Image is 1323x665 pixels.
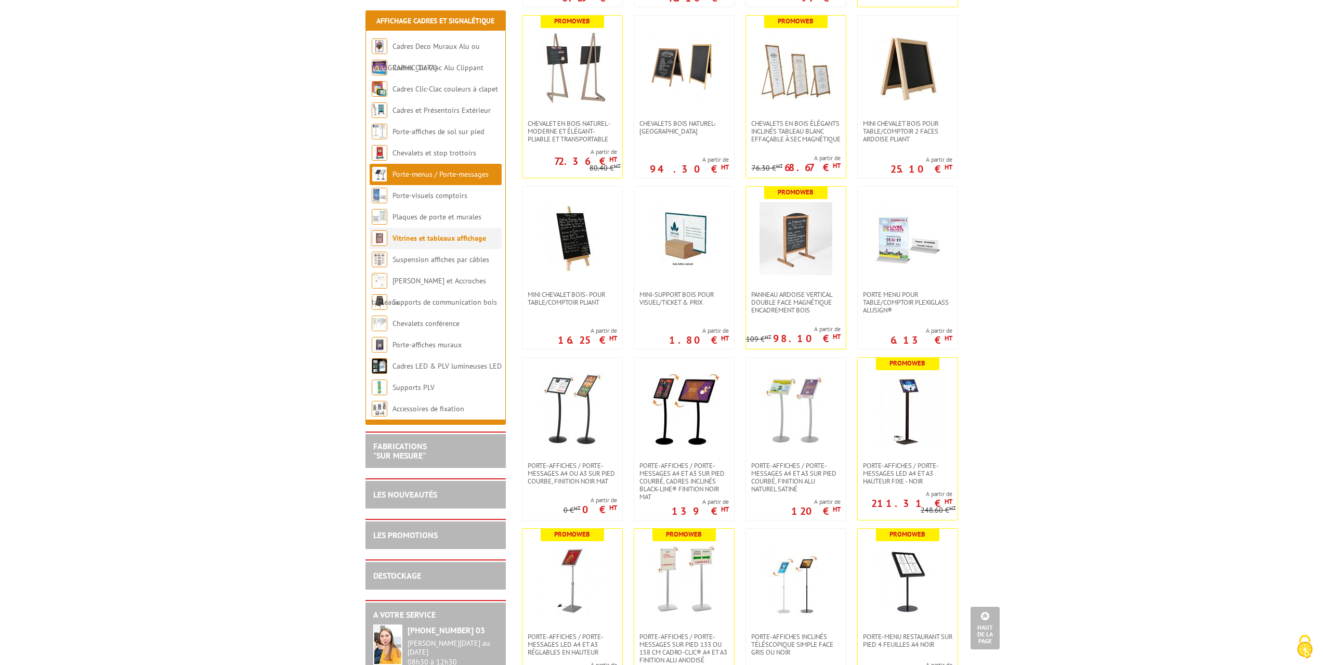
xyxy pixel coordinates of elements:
p: 16.25 € [558,337,617,343]
img: Accessoires de fixation [372,401,387,416]
a: DESTOCKAGE [373,570,421,581]
a: Chevalets conférence [392,319,460,328]
button: Cookies (fenêtre modale) [1287,630,1323,665]
sup: HT [765,333,771,341]
a: Porte-affiches / Porte-messages LED A4 et A3 réglables en hauteur [522,633,622,656]
a: Accessoires de fixation [392,404,464,413]
a: Cadres Clic-Clac couleurs à clapet [392,84,498,94]
sup: HT [945,497,952,506]
a: Mini Chevalet bois pour Table/comptoir 2 faces Ardoise Pliant [858,120,958,143]
img: Cadres LED & PLV lumineuses LED [372,358,387,374]
a: Porte-menus / Porte-messages [392,169,489,179]
p: 109 € [746,335,771,343]
span: Porte-affiches / Porte-messages A4 et A3 sur pied courbé, cadres inclinés Black-Line® finition no... [639,462,729,501]
a: FABRICATIONS"Sur Mesure" [373,441,427,461]
sup: HT [609,503,617,512]
p: 76.30 € [752,164,783,172]
a: LES NOUVEAUTÉS [373,489,437,500]
a: Porte Menu pour table/comptoir Plexiglass AluSign® [858,291,958,314]
span: Porte-Menu Restaurant sur Pied 4 feuilles A4 Noir [863,633,952,648]
a: Affichage Cadres et Signalétique [376,16,494,25]
sup: HT [833,332,841,341]
span: A partir de [522,148,617,156]
a: Chevalets en bois élégants inclinés tableau blanc effaçable à sec magnétique [746,120,846,143]
img: Porte-affiches inclinés téléscopique simple face gris ou noir [759,544,832,617]
p: 98.10 € [773,335,841,342]
img: widget-service.jpg [373,624,402,665]
p: 0 € [582,506,617,513]
div: [PERSON_NAME][DATE] au [DATE] [408,639,498,657]
img: Supports PLV [372,380,387,395]
b: Promoweb [554,530,590,539]
span: A partir de [650,155,729,164]
img: Plaques de porte et murales [372,209,387,225]
img: Porte-affiches muraux [372,337,387,353]
p: 211.31 € [871,500,952,506]
a: Cadres Deco Muraux Alu ou [GEOGRAPHIC_DATA] [372,42,480,72]
span: Porte-affiches / Porte-messages sur pied 133 ou 158 cm Cadro-Clic® A4 et A3 finition alu anodisé [639,633,729,664]
img: Mini Chevalet Bois- pour table/comptoir pliant [536,202,609,275]
span: Porte Menu pour table/comptoir Plexiglass AluSign® [863,291,952,314]
a: Panneau Ardoise Vertical double face Magnétique encadrement Bois [746,291,846,314]
a: Porte-Menu Restaurant sur Pied 4 feuilles A4 Noir [858,633,958,648]
p: 80.40 € [590,164,621,172]
img: Cadres Clic-Clac couleurs à clapet [372,81,387,97]
img: Porte-affiches de sol sur pied [372,124,387,139]
sup: HT [574,504,581,512]
span: Mini Chevalet bois pour Table/comptoir 2 faces Ardoise Pliant [863,120,952,143]
span: Chevalets en bois élégants inclinés tableau blanc effaçable à sec magnétique [751,120,841,143]
a: Porte-affiches muraux [392,340,462,349]
a: Porte-affiches / Porte-messages A4 et A3 sur pied courbé, finition alu naturel satiné [746,462,846,493]
a: Porte-affiches inclinés téléscopique simple face gris ou noir [746,633,846,656]
img: Porte-menus / Porte-messages [372,166,387,182]
sup: HT [609,155,617,164]
sup: HT [609,334,617,343]
span: Porte-affiches / Porte-messages LED A4 et A3 hauteur fixe - Noir [863,462,952,485]
img: Suspension affiches par câbles [372,252,387,267]
span: A partir de [752,154,841,162]
p: 120 € [791,508,841,514]
span: Chevalet en bois naturel -moderne et élégant- Pliable et transportable [528,120,617,143]
sup: HT [614,162,621,169]
img: Chevalets conférence [372,316,387,331]
img: Chevalets en bois élégants inclinés tableau blanc effaçable à sec magnétique [759,31,832,104]
img: Porte-visuels comptoirs [372,188,387,203]
a: Cadres et Présentoirs Extérieur [392,106,491,115]
p: 6.13 € [890,337,952,343]
img: Porte Menu pour table/comptoir Plexiglass AluSign® [871,202,944,275]
a: Haut de la page [971,607,1000,649]
sup: HT [945,334,952,343]
a: [PERSON_NAME] et Accroches tableaux [372,276,486,307]
img: Chevalets et stop trottoirs [372,145,387,161]
span: A partir de [890,327,952,335]
img: Vitrines et tableaux affichage [372,230,387,246]
a: Porte-affiches / Porte-messages sur pied 133 ou 158 cm Cadro-Clic® A4 et A3 finition alu anodisé [634,633,734,664]
img: Porte-affiches / Porte-messages A4 et A3 sur pied courbé, cadres inclinés Black-Line® finition no... [648,373,721,446]
a: Supports PLV [392,383,435,392]
p: 68.67 € [784,164,841,171]
span: A partir de [564,496,617,504]
p: 72.36 € [554,158,617,164]
span: Porte-affiches / Porte-messages A4 et A3 sur pied courbé, finition alu naturel satiné [751,462,841,493]
sup: HT [949,504,956,512]
img: Porte-affiches / Porte-messages A4 ou A3 sur pied courbe, finition noir mat [536,373,609,446]
span: A partir de [858,490,952,498]
a: Plaques de porte et murales [392,212,481,221]
span: Chevalets Bois naturel- [GEOGRAPHIC_DATA] [639,120,729,135]
img: Porte-affiches / Porte-messages LED A4 et A3 réglables en hauteur [536,544,609,617]
img: Chevalet en bois naturel -moderne et élégant- Pliable et transportable [536,31,609,104]
a: Porte-affiches de sol sur pied [392,127,484,136]
p: 1.80 € [669,337,729,343]
span: Panneau Ardoise Vertical double face Magnétique encadrement Bois [751,291,841,314]
img: Cookies (fenêtre modale) [1292,634,1318,660]
span: Mini Chevalet Bois- pour table/comptoir pliant [528,291,617,306]
a: Suspension affiches par câbles [392,255,489,264]
a: Chevalets Bois naturel- [GEOGRAPHIC_DATA] [634,120,734,135]
span: A partir de [746,325,841,333]
a: Porte-visuels comptoirs [392,191,467,200]
img: Cadres Deco Muraux Alu ou Bois [372,38,387,54]
a: Supports de communication bois [392,297,497,307]
span: A partir de [672,498,729,506]
span: A partir de [791,498,841,506]
b: Promoweb [889,359,925,368]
